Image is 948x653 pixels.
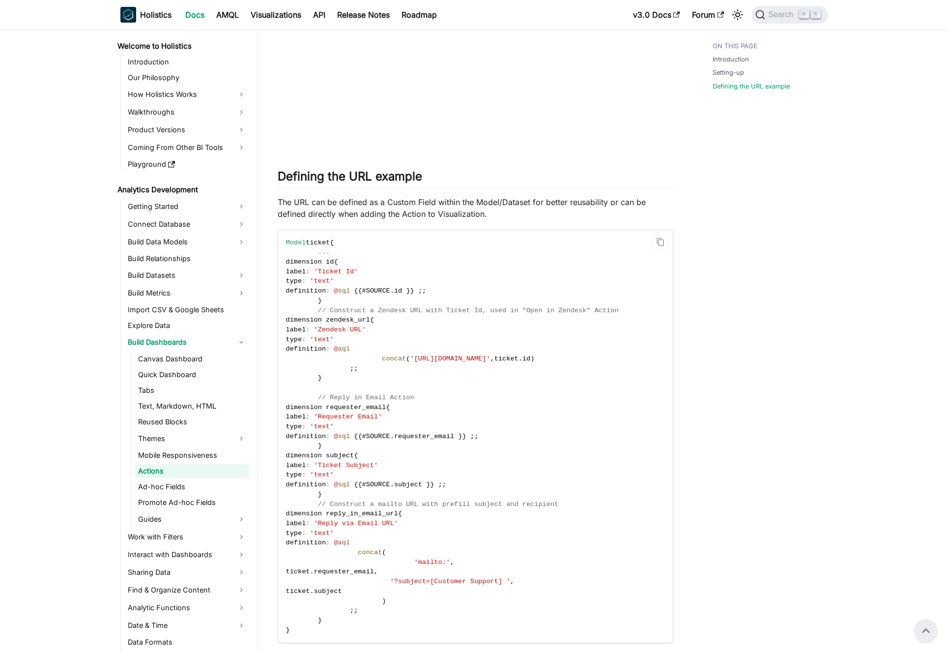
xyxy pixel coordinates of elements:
span: { [354,433,358,440]
a: Import CSV & Google Sheets [125,303,249,317]
a: Setting-up [713,68,744,77]
a: Promote Ad-hoc Fields [135,496,249,509]
span: { [334,258,338,266]
span: , [450,559,454,566]
kbd: K [811,10,821,19]
span: ; [354,365,358,372]
a: Ad-hoc Fields [135,480,249,494]
nav: Docs sidebar [111,30,258,653]
span: ; [470,433,474,440]
span: 'Ticket Id' [314,268,358,275]
a: How Holistics Works [125,87,249,102]
span: , [374,568,378,575]
span: . [310,568,314,575]
span: label [286,462,306,469]
span: # [362,481,366,488]
span: } [318,617,322,624]
span: @ [334,433,338,440]
span: : [326,481,330,488]
span: label [286,413,306,420]
span: definition [286,481,326,488]
span: definition [286,287,326,295]
a: Work with Filters [125,529,249,545]
span: # [362,287,366,295]
span: SOURCE [366,433,390,440]
span: ; [354,607,358,614]
span: 'Requester Email' [314,413,382,420]
span: SOURCE [366,287,390,295]
span: sql [338,481,350,488]
a: Analytic Functions [125,600,249,616]
span: : [302,277,306,285]
span: definition [286,345,326,353]
img: Holistics [120,7,136,23]
span: } [318,491,322,498]
button: Scroll back to top [914,619,938,643]
span: ticket [286,568,310,575]
span: { [386,404,390,411]
span: aql [338,345,350,353]
a: HolisticsHolistics [120,7,172,23]
span: : [306,326,310,333]
span: requester_email [394,433,454,440]
a: Welcome to Holistics [115,39,249,53]
span: Search [765,10,799,19]
a: Explore Data [125,319,249,332]
span: requester_email [314,568,374,575]
a: Date & Time [125,618,249,633]
span: SOURCE [366,481,390,488]
span: } [458,433,462,440]
span: . [390,287,394,295]
span: label [286,520,306,527]
span: ; [442,481,446,488]
span: : [326,433,330,440]
span: , [490,355,494,362]
span: ; [438,481,442,488]
a: Build Metrics [125,285,249,301]
span: } [410,287,414,295]
span: } [318,442,322,449]
span: id [522,355,530,362]
span: , [510,578,514,585]
span: : [302,336,306,343]
span: Model [286,239,306,246]
a: AMQL [210,7,245,23]
span: { [358,287,362,295]
button: Search (Command+K) [751,6,828,24]
span: 'text' [310,471,334,478]
span: ( [406,355,410,362]
span: concat [358,549,382,556]
span: { [358,433,362,440]
a: Build Dashboards [125,334,249,350]
a: Data Formats [125,635,249,649]
a: Find & Organize Content [125,582,249,598]
span: } [462,433,466,440]
button: Switch between dark and light mode (currently light mode) [730,7,746,23]
span: ) [530,355,534,362]
a: Connect Database [125,216,249,232]
a: Product Versions [125,122,249,138]
span: : [306,268,310,275]
span: dimension reply_in_email_url [286,510,398,517]
span: // Construct a mailto URL with prefill subject and recipient [318,501,558,508]
span: ; [350,607,354,614]
span: concat [382,355,406,362]
span: @ [334,539,338,546]
span: 'text' [310,277,334,285]
span: ; [422,287,426,295]
span: { [358,481,362,488]
span: ( [382,549,386,556]
a: Analytics Development [115,183,249,197]
span: { [398,510,402,517]
span: subject [394,481,422,488]
a: Build Datasets [125,267,249,283]
span: dimension id [286,258,334,266]
span: : [306,413,310,420]
span: ... [318,248,330,256]
span: @ [334,481,338,488]
span: dimension zendesk_url [286,316,370,324]
a: v3.0 Docs [627,7,686,23]
a: Coming From Other BI Tools [125,140,249,155]
a: Introduction [125,55,249,69]
a: Roadmap [396,7,443,23]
